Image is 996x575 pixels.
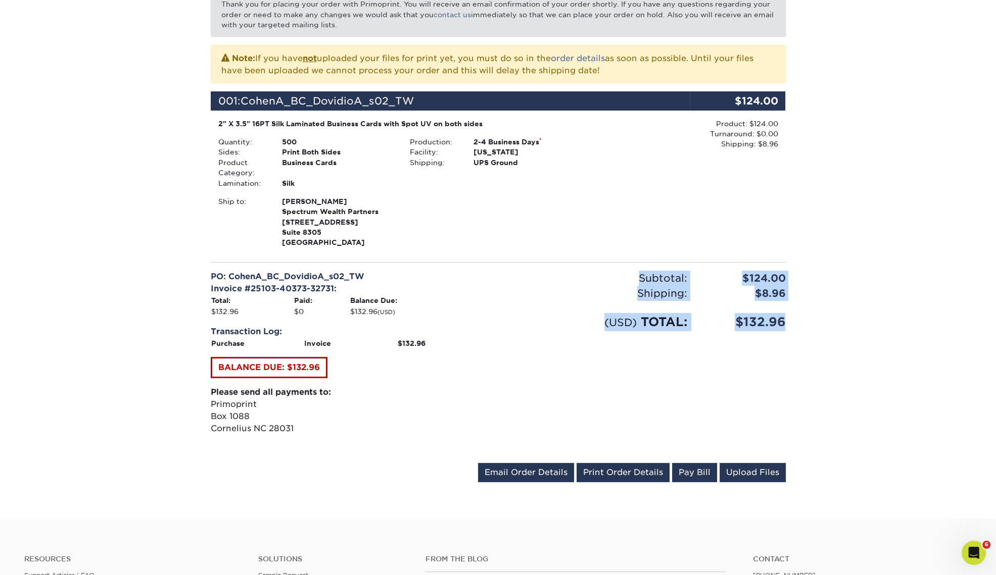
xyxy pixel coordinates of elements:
[294,295,350,306] th: Paid:
[695,313,793,331] div: $132.96
[672,463,717,482] a: Pay Bill
[274,178,402,188] div: Silk
[282,206,395,217] span: Spectrum Wealth Partners
[211,306,294,317] td: $132.96
[211,178,274,188] div: Lamination:
[274,158,402,178] div: Business Cards
[211,271,491,283] div: PO: CohenA_BC_DovidioA_s02_TW
[241,95,414,107] span: CohenA_BC_DovidioA_s02_TW
[282,227,395,237] span: Suite 8305
[211,91,690,111] div: 001:
[466,137,594,147] div: 2-4 Business Days
[350,295,490,306] th: Balance Due:
[478,463,574,482] a: Email Order Details
[303,54,317,63] b: not
[211,326,491,338] div: Transaction Log:
[211,339,245,347] strong: Purchase
[398,339,425,347] strong: $132.96
[211,147,274,157] div: Sides:
[211,386,491,435] p: Primoprint Box 1088 Cornelius NC 28031
[282,217,395,227] span: [STREET_ADDRESS]
[211,387,331,397] strong: Please send all payments to:
[962,541,986,565] iframe: Intercom live chat
[304,339,331,347] strong: Invoice
[350,306,490,317] td: $132.96
[221,51,775,77] p: If you have uploaded your files for print yet, you must do so in the as soon as possible. Until y...
[232,54,255,63] strong: Note:
[211,196,274,248] div: Ship to:
[466,147,594,157] div: [US_STATE]
[274,137,402,147] div: 500
[466,158,594,168] div: UPS Ground
[498,286,695,301] div: Shipping:
[211,158,274,178] div: Product Category:
[695,271,793,286] div: $124.00
[720,463,786,482] a: Upload Files
[425,555,726,563] h4: From the Blog
[282,196,395,206] span: [PERSON_NAME]
[594,119,778,149] div: Product: $124.00 Turnaround: $0.00 Shipping: $8.96
[377,309,395,316] small: (USD)
[402,147,466,157] div: Facility:
[577,463,670,482] a: Print Order Details
[211,295,294,306] th: Total:
[982,541,990,549] span: 6
[211,283,491,295] div: Invoice #25103-40373-32731:
[690,91,786,111] div: $124.00
[551,54,605,63] a: order details
[402,137,466,147] div: Production:
[274,147,402,157] div: Print Both Sides
[218,119,587,129] div: 2" X 3.5" 16PT Silk Laminated Business Cards with Spot UV on both sides
[402,158,466,168] div: Shipping:
[434,11,471,19] a: contact us
[641,315,687,329] span: TOTAL:
[211,357,327,378] a: BALANCE DUE: $132.96
[695,286,793,301] div: $8.96
[211,137,274,147] div: Quantity:
[498,271,695,286] div: Subtotal:
[24,555,243,563] h4: Resources
[282,196,395,247] strong: [GEOGRAPHIC_DATA]
[294,306,350,317] td: $0
[604,316,637,329] small: (USD)
[753,555,972,563] a: Contact
[258,555,410,563] h4: Solutions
